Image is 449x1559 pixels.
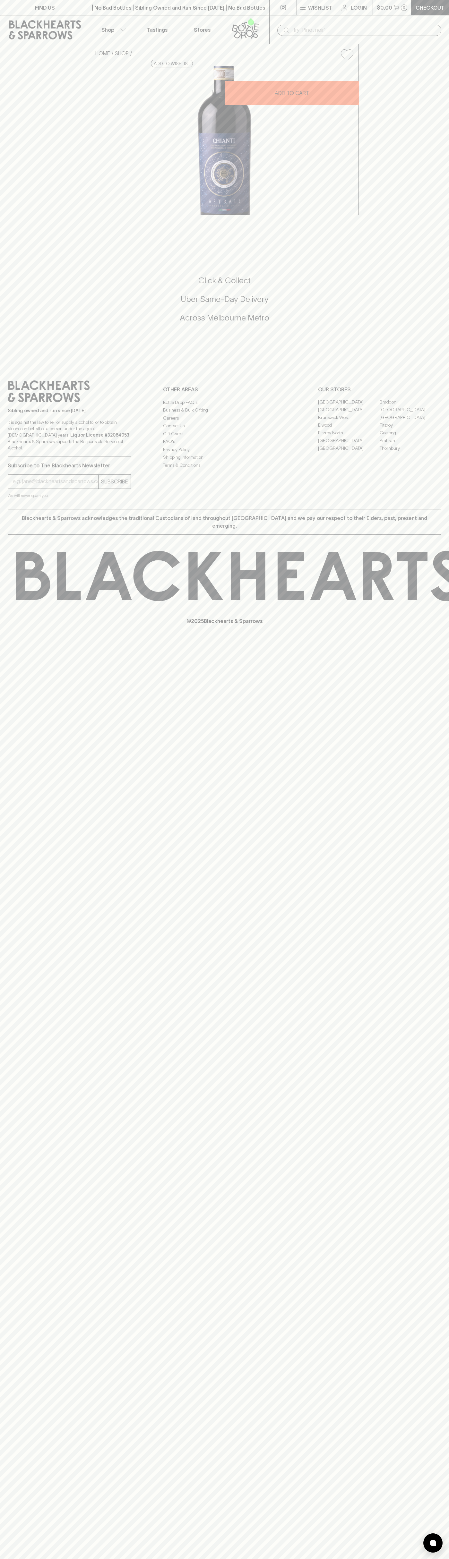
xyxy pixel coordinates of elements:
[13,476,98,487] input: e.g. jane@blackheartsandsparrows.com.au
[95,50,110,56] a: HOME
[115,50,129,56] a: SHOP
[380,429,441,437] a: Geelong
[163,438,286,446] a: FAQ's
[377,4,392,12] p: $0.00
[163,446,286,453] a: Privacy Policy
[163,461,286,469] a: Terms & Conditions
[99,475,131,489] button: SUBSCRIBE
[35,4,55,12] p: FIND US
[8,312,441,323] h5: Across Melbourne Metro
[318,414,380,422] a: Brunswick West
[8,275,441,286] h5: Click & Collect
[380,422,441,429] a: Fitzroy
[163,386,286,393] p: OTHER AREAS
[8,294,441,304] h5: Uber Same-Day Delivery
[163,406,286,414] a: Business & Bulk Gifting
[403,6,405,9] p: 0
[90,15,135,44] button: Shop
[225,81,359,105] button: ADD TO CART
[275,89,309,97] p: ADD TO CART
[163,454,286,461] a: Shipping Information
[380,445,441,452] a: Thornbury
[416,4,445,12] p: Checkout
[308,4,332,12] p: Wishlist
[430,1540,436,1546] img: bubble-icon
[318,445,380,452] a: [GEOGRAPHIC_DATA]
[380,414,441,422] a: [GEOGRAPHIC_DATA]
[318,398,380,406] a: [GEOGRAPHIC_DATA]
[380,398,441,406] a: Braddon
[318,406,380,414] a: [GEOGRAPHIC_DATA]
[163,414,286,422] a: Careers
[318,422,380,429] a: Elwood
[163,422,286,430] a: Contact Us
[70,432,129,438] strong: Liquor License #32064953
[318,437,380,445] a: [GEOGRAPHIC_DATA]
[8,462,131,469] p: Subscribe to The Blackhearts Newsletter
[194,26,211,34] p: Stores
[135,15,180,44] a: Tastings
[101,26,114,34] p: Shop
[293,25,436,35] input: Try "Pinot noir"
[8,250,441,357] div: Call to action block
[8,407,131,414] p: Sibling owned and run since [DATE]
[351,4,367,12] p: Login
[13,514,436,530] p: Blackhearts & Sparrows acknowledges the traditional Custodians of land throughout [GEOGRAPHIC_DAT...
[8,492,131,499] p: We will never spam you
[101,478,128,485] p: SUBSCRIBE
[163,398,286,406] a: Bottle Drop FAQ's
[8,419,131,451] p: It is against the law to sell or supply alcohol to, or to obtain alcohol on behalf of a person un...
[318,429,380,437] a: Fitzroy North
[318,386,441,393] p: OUR STORES
[380,437,441,445] a: Prahran
[163,430,286,438] a: Gift Cards
[90,66,358,215] img: 40300.png
[147,26,168,34] p: Tastings
[338,47,356,63] button: Add to wishlist
[151,60,193,67] button: Add to wishlist
[380,406,441,414] a: [GEOGRAPHIC_DATA]
[180,15,225,44] a: Stores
